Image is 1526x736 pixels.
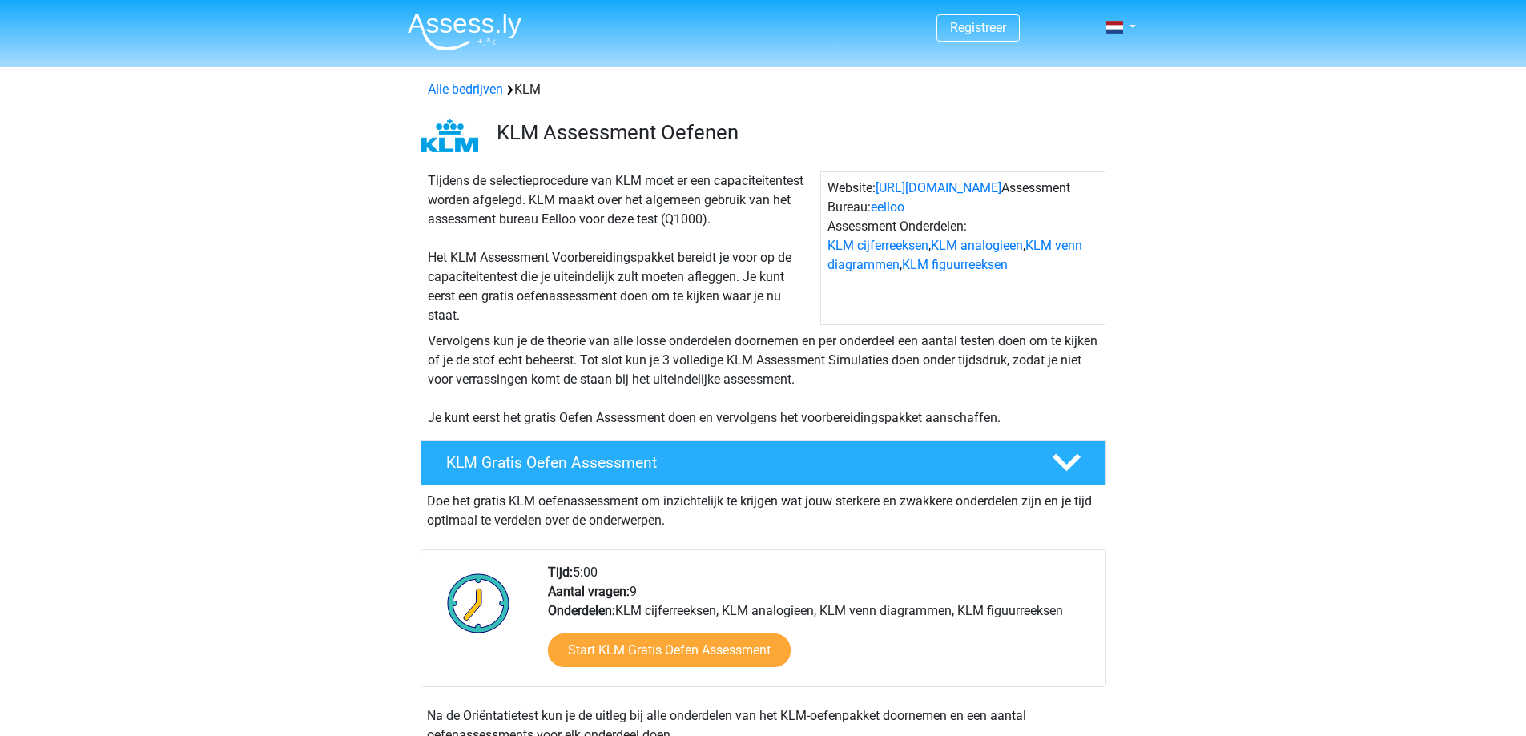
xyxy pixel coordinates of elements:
[438,563,519,643] img: Klok
[876,180,1001,195] a: [URL][DOMAIN_NAME]
[446,453,1026,472] h4: KLM Gratis Oefen Assessment
[548,565,573,580] b: Tijd:
[414,440,1113,485] a: KLM Gratis Oefen Assessment
[421,332,1105,428] div: Vervolgens kun je de theorie van alle losse onderdelen doornemen en per onderdeel een aantal test...
[548,633,791,667] a: Start KLM Gratis Oefen Assessment
[871,199,904,215] a: eelloo
[421,171,820,325] div: Tijdens de selectieprocedure van KLM moet er een capaciteitentest worden afgelegd. KLM maakt over...
[827,238,928,253] a: KLM cijferreeksen
[421,80,1105,99] div: KLM
[497,120,1093,145] h3: KLM Assessment Oefenen
[902,257,1008,272] a: KLM figuurreeksen
[950,20,1006,35] a: Registreer
[408,13,521,50] img: Assessly
[820,171,1105,325] div: Website: Assessment Bureau: Assessment Onderdelen: , , ,
[931,238,1023,253] a: KLM analogieen
[421,485,1106,530] div: Doe het gratis KLM oefenassessment om inzichtelijk te krijgen wat jouw sterkere en zwakkere onder...
[827,238,1082,272] a: KLM venn diagrammen
[428,82,503,97] a: Alle bedrijven
[548,603,615,618] b: Onderdelen:
[548,584,630,599] b: Aantal vragen:
[536,563,1105,686] div: 5:00 9 KLM cijferreeksen, KLM analogieen, KLM venn diagrammen, KLM figuurreeksen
